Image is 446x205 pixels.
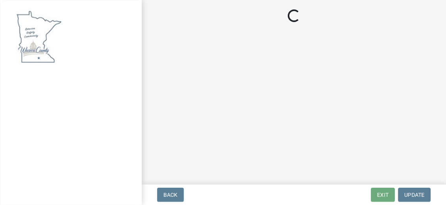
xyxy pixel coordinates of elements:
[371,188,395,202] button: Exit
[404,192,424,198] span: Update
[163,192,178,198] span: Back
[398,188,431,202] button: Update
[16,8,62,65] img: Waseca County, Minnesota
[157,188,184,202] button: Back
